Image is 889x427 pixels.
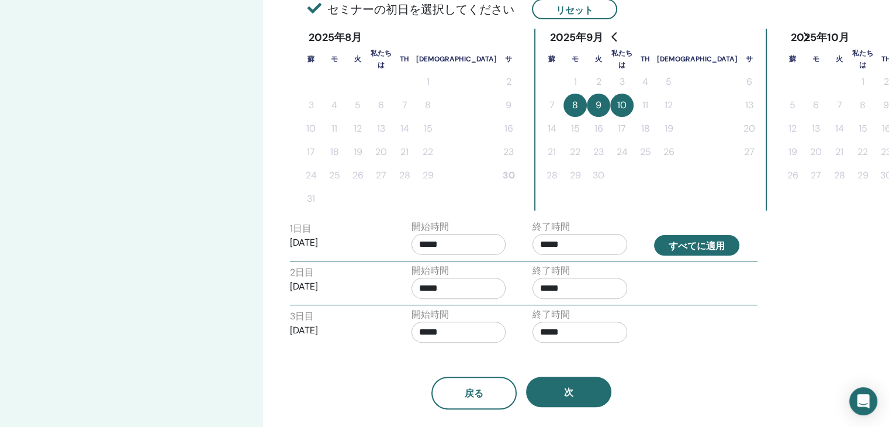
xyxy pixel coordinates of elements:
[506,99,511,111] font: 9
[331,54,338,64] font: モ
[564,386,573,398] font: 次
[663,146,674,158] font: 26
[307,192,315,205] font: 31
[642,75,648,88] font: 4
[307,146,315,158] font: 17
[606,25,624,49] button: 前の月へ戻る
[549,30,603,44] font: 2025年9月
[852,49,873,69] font: 私たちは
[610,47,634,70] th: 水曜日
[290,280,318,292] font: [DATE]
[594,122,603,135] font: 16
[375,146,387,158] font: 20
[352,169,364,181] font: 26
[665,122,673,135] font: 19
[378,99,384,111] font: 6
[642,99,648,111] font: 11
[617,146,628,158] font: 24
[423,146,433,158] font: 22
[570,146,580,158] font: 22
[377,122,385,135] font: 13
[369,47,393,70] th: 水曜日
[290,236,318,249] font: [DATE]
[570,169,581,181] font: 29
[836,54,843,64] font: 火
[411,264,449,277] font: 開始時間
[572,54,579,64] font: モ
[789,54,796,64] font: 蘇
[563,47,587,70] th: 月曜日
[811,169,821,181] font: 27
[634,47,657,70] th: 木曜日
[548,54,555,64] font: 蘇
[416,54,497,64] font: [DEMOGRAPHIC_DATA]
[669,240,725,252] font: すべてに適用
[290,222,293,235] font: 1
[849,387,877,415] div: インターコムメッセンジャーを開く
[532,264,570,277] font: 終了時間
[305,266,314,278] font: 目
[860,99,866,111] font: 8
[302,222,312,235] font: 目
[400,146,409,158] font: 21
[465,387,483,400] font: 戻る
[505,54,512,64] font: サ
[427,75,430,88] font: 1
[306,122,316,135] font: 10
[883,99,889,111] font: 9
[828,47,851,70] th: 火曜日
[744,146,755,158] font: 27
[548,146,556,158] font: 21
[596,75,601,88] font: 2
[549,99,555,111] font: 7
[416,47,497,70] th: 金曜日
[746,54,753,64] font: サ
[546,169,558,181] font: 28
[400,122,409,135] font: 14
[293,222,302,235] font: 日
[657,54,738,64] font: [DEMOGRAPHIC_DATA]
[593,169,604,181] font: 30
[835,146,843,158] font: 21
[641,122,650,135] font: 18
[399,169,410,181] font: 28
[354,122,362,135] font: 12
[596,99,601,111] font: 9
[640,146,651,158] font: 25
[290,310,295,322] font: 3
[884,75,889,88] font: 2
[654,235,739,256] button: すべてに適用
[790,30,849,44] font: 2025年10月
[309,30,362,44] font: 2025年8月
[504,122,513,135] font: 16
[745,99,753,111] font: 13
[355,99,361,111] font: 5
[354,146,362,158] font: 19
[666,75,672,88] font: 5
[813,99,819,111] font: 6
[851,47,874,70] th: 水曜日
[331,122,337,135] font: 11
[595,54,602,64] font: 火
[787,169,798,181] font: 26
[571,122,580,135] font: 15
[327,2,514,17] font: セミナーの初日を選択してください
[295,310,305,322] font: 日
[593,146,604,158] font: 23
[526,377,611,407] button: 次
[371,49,392,69] font: 私たちは
[859,122,867,135] font: 15
[354,54,361,64] font: 火
[618,122,626,135] font: 17
[857,169,869,181] font: 29
[835,122,844,135] font: 14
[857,146,868,158] font: 22
[834,169,845,181] font: 28
[532,221,570,233] font: 終了時間
[376,169,386,181] font: 27
[309,99,314,111] font: 3
[506,75,511,88] font: 2
[862,75,864,88] font: 1
[540,47,563,70] th: 日曜日
[746,75,752,88] font: 6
